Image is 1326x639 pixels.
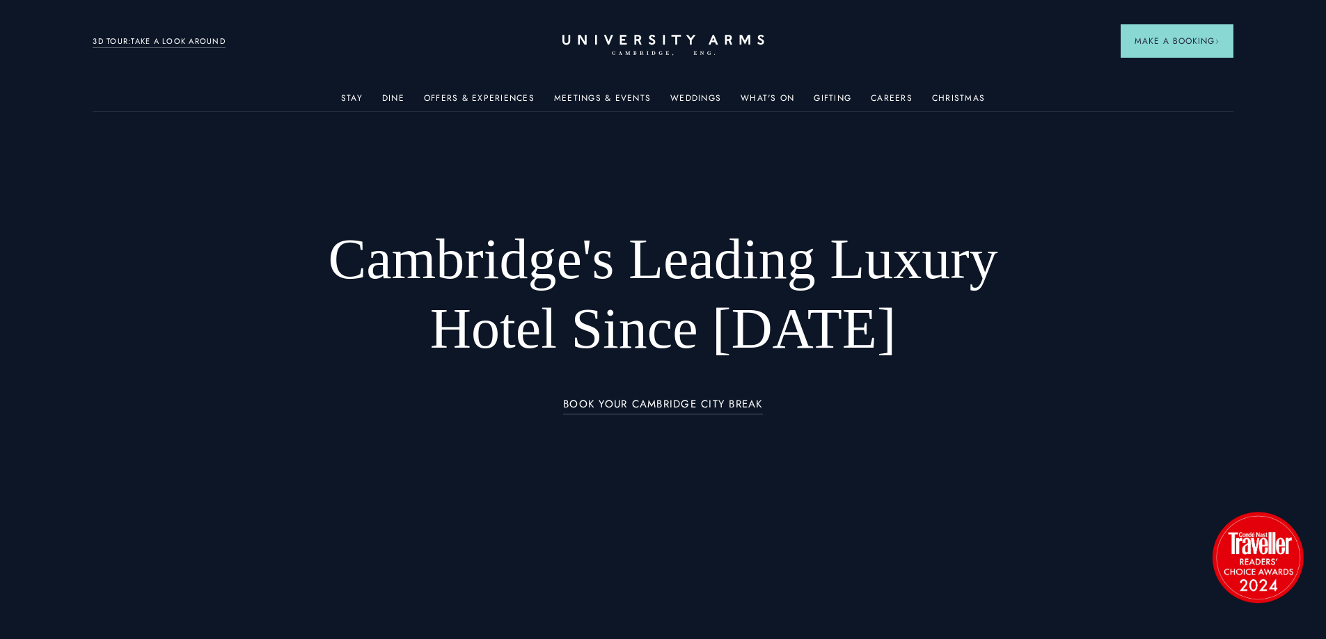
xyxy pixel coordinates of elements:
[93,35,226,48] a: 3D TOUR:TAKE A LOOK AROUND
[1135,35,1220,47] span: Make a Booking
[563,398,763,414] a: BOOK YOUR CAMBRIDGE CITY BREAK
[424,93,535,111] a: Offers & Experiences
[292,225,1034,364] h1: Cambridge's Leading Luxury Hotel Since [DATE]
[871,93,913,111] a: Careers
[1206,505,1310,609] img: image-2524eff8f0c5d55edbf694693304c4387916dea5-1501x1501-png
[814,93,851,111] a: Gifting
[741,93,794,111] a: What's On
[1215,39,1220,44] img: Arrow icon
[670,93,721,111] a: Weddings
[932,93,985,111] a: Christmas
[341,93,363,111] a: Stay
[562,35,764,56] a: Home
[382,93,404,111] a: Dine
[1121,24,1233,58] button: Make a BookingArrow icon
[554,93,651,111] a: Meetings & Events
